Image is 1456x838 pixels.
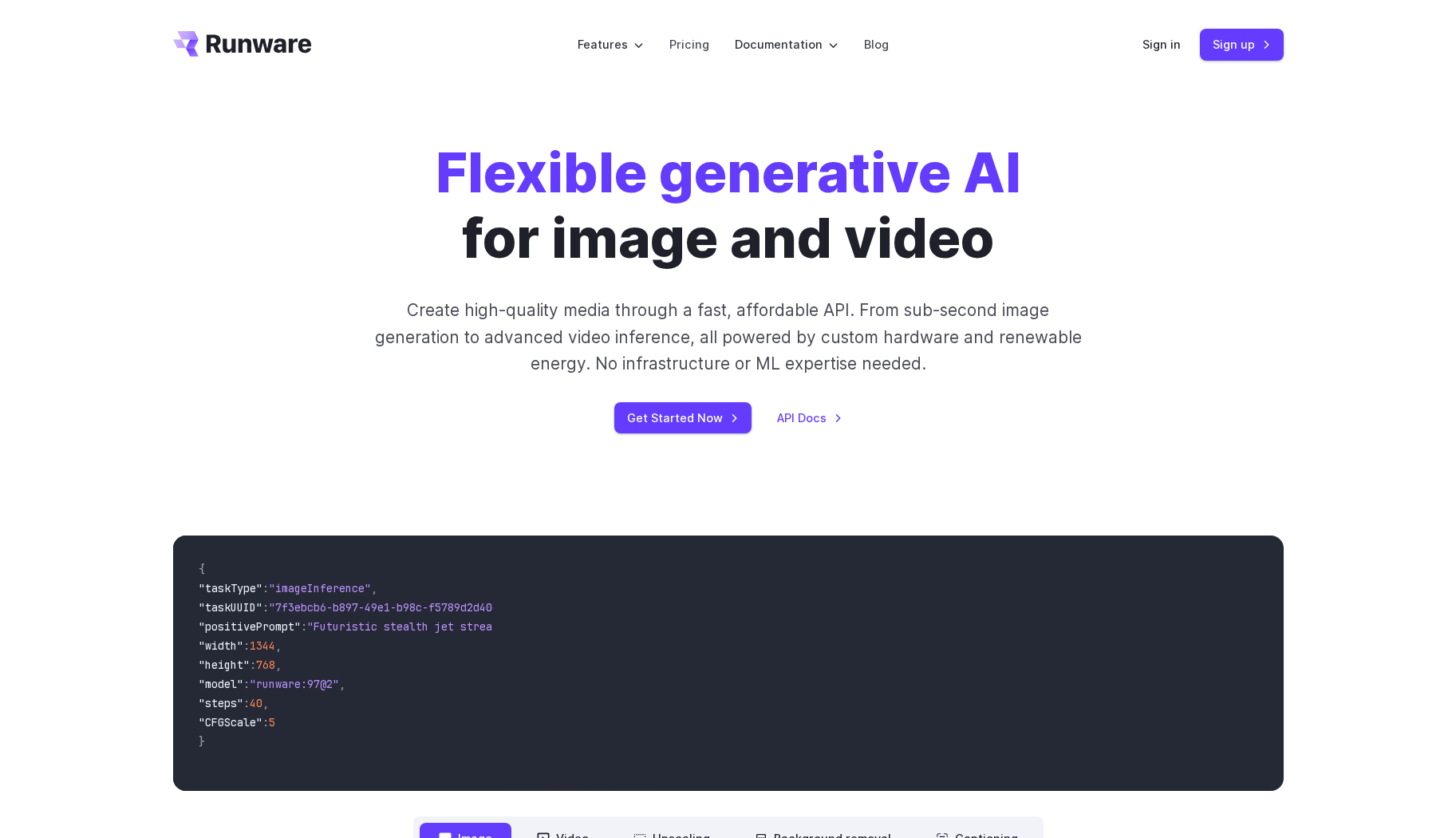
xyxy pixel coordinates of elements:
span: : [243,696,250,710]
span: : [262,600,269,615]
a: Blog [864,35,889,53]
span: : [301,619,307,634]
span: { [199,562,205,576]
span: "Futuristic stealth jet streaking through a neon-lit cityscape with glowing purple exhaust" [307,619,888,634]
span: "width" [199,638,243,653]
label: Documentation [735,35,838,53]
h1: for image and video [436,140,1021,271]
span: : [243,677,250,691]
span: : [262,581,269,595]
span: , [275,658,282,672]
span: 1344 [250,638,275,653]
span: 768 [256,658,275,672]
span: : [250,658,256,672]
p: Create high-quality media through a fast, affordable API. From sub-second image generation to adv... [373,297,1083,377]
a: API Docs [777,409,842,427]
a: Pricing [669,35,709,53]
span: "CFGScale" [199,715,262,729]
span: "taskType" [199,581,262,595]
span: "runware:97@2" [250,677,339,691]
a: Go to / [173,31,312,57]
span: , [262,696,269,710]
span: 5 [269,715,275,729]
a: Get Started Now [614,402,752,433]
a: Sign up [1200,29,1284,60]
strong: Flexible generative AI [436,140,1021,206]
label: Features [578,35,644,53]
span: , [275,638,282,653]
span: : [262,715,269,729]
span: "imageInference" [269,581,371,595]
a: Sign in [1142,35,1181,53]
span: "taskUUID" [199,600,262,615]
span: "positivePrompt" [199,619,301,634]
span: "height" [199,658,250,672]
span: : [243,638,250,653]
span: 40 [250,696,262,710]
span: "model" [199,677,243,691]
span: } [199,734,205,749]
span: , [371,581,377,595]
span: , [339,677,345,691]
span: "7f3ebcb6-b897-49e1-b98c-f5789d2d40d7" [269,600,511,615]
span: "steps" [199,696,243,710]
